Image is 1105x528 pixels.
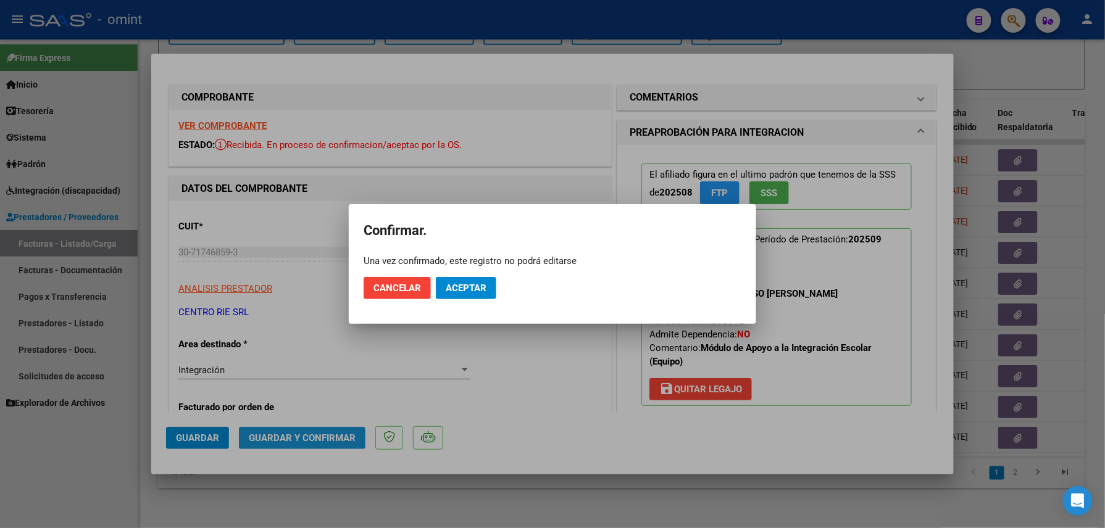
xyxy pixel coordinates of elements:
[436,277,496,299] button: Aceptar
[373,283,421,294] span: Cancelar
[446,283,486,294] span: Aceptar
[364,277,431,299] button: Cancelar
[364,219,741,242] h2: Confirmar.
[364,255,741,267] div: Una vez confirmado, este registro no podrá editarse
[1063,486,1093,516] div: Open Intercom Messenger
